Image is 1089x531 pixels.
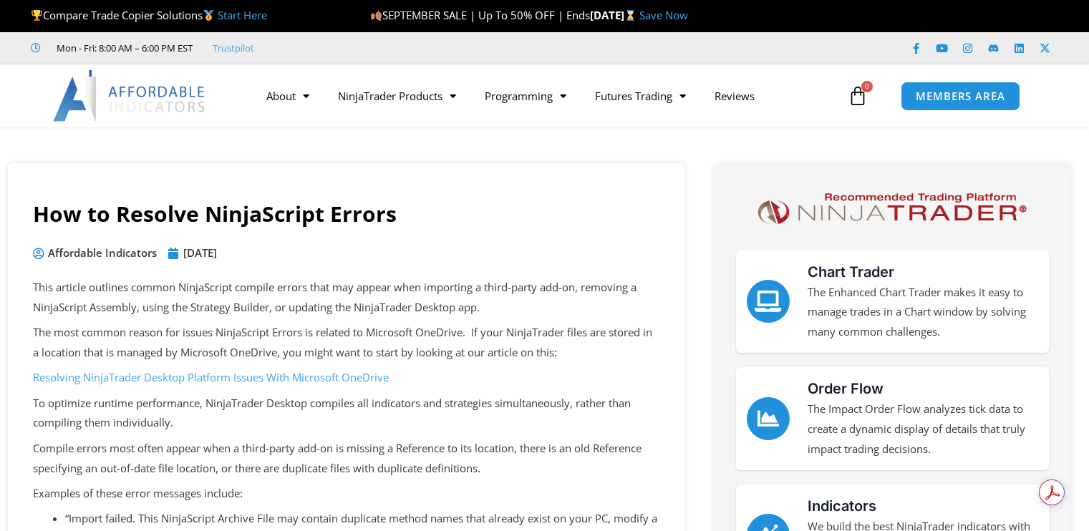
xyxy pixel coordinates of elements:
h1: How to Resolve NinjaScript Errors [33,199,659,229]
p: To optimize runtime performance, NinjaTrader Desktop compiles all indicators and strategies simul... [33,394,659,434]
img: LogoAI | Affordable Indicators – NinjaTrader [53,70,207,122]
a: Reviews [700,79,769,112]
a: Programming [470,79,581,112]
p: This article outlines common NinjaScript compile errors that may appear when importing a third-pa... [33,278,659,318]
a: Indicators [808,497,876,515]
p: Compile errors most often appear when a third-party add-on is missing a Reference to its location... [33,439,659,479]
img: 🏆 [32,10,42,21]
a: Trustpilot [213,42,254,54]
span: 0 [861,81,873,92]
a: Save Now [639,8,688,22]
span: Affordable Indicators [44,243,157,263]
strong: [DATE] [590,8,639,22]
span: MEMBERS AREA [916,91,1005,102]
span: SEPTEMBER SALE | Up To 50% OFF | Ends [370,8,590,22]
p: The Impact Order Flow analyzes tick data to create a dynamic display of details that truly impact... [808,399,1038,459]
time: [DATE] [183,245,217,260]
img: 🍂 [371,10,382,21]
a: MEMBERS AREA [901,82,1020,111]
a: Chart Trader [808,263,894,281]
p: Examples of these error messages include: [33,484,659,504]
nav: Menu [252,79,844,112]
a: Start Here [218,8,267,22]
p: The most common reason for issues NinjaScript Errors is related to Microsoft OneDrive. If your Ni... [33,323,659,363]
a: Resolving NinjaTrader Desktop Platform Issues With Microsoft OneDrive [33,370,389,384]
img: ⌛ [625,10,636,21]
a: NinjaTrader Products [324,79,470,112]
a: Order Flow [747,397,790,440]
img: NinjaTrader Logo | Affordable Indicators – NinjaTrader [751,188,1032,229]
a: About [252,79,324,112]
span: Mon - Fri: 8:00 AM – 6:00 PM EST [53,39,193,57]
img: 🥇 [203,10,214,21]
a: Futures Trading [581,79,700,112]
a: Chart Trader [747,280,790,323]
p: The Enhanced Chart Trader makes it easy to manage trades in a Chart window by solving many common... [808,283,1038,343]
span: Compare Trade Copier Solutions [31,8,267,22]
a: Order Flow [808,380,884,397]
a: 0 [826,75,889,117]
